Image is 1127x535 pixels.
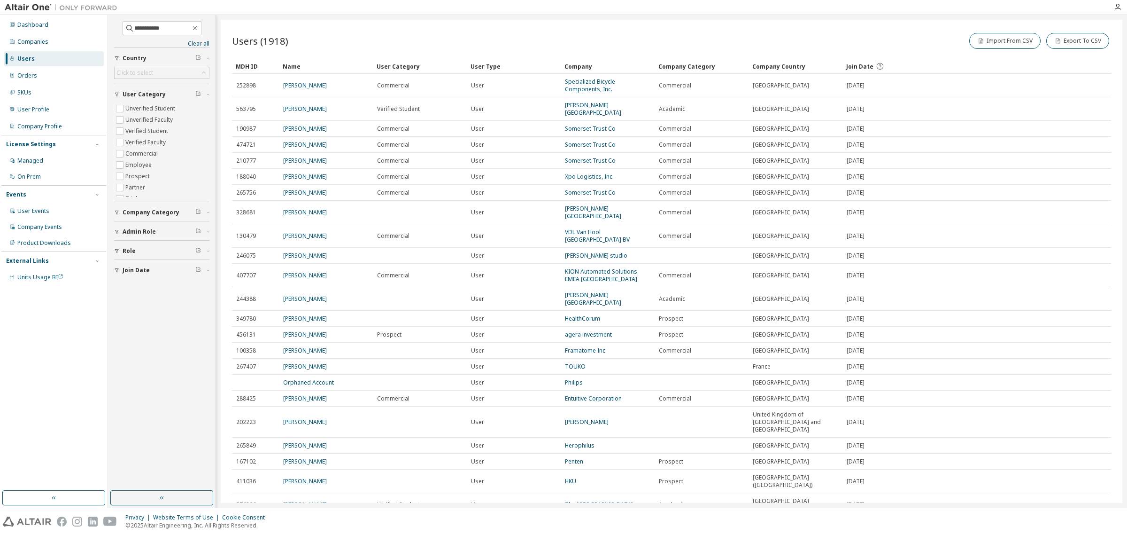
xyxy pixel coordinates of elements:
div: User Profile [17,106,49,113]
div: Cookie Consent [222,514,270,521]
a: [PERSON_NAME] [283,315,327,323]
span: [DATE] [847,395,865,402]
a: [PERSON_NAME] [283,457,327,465]
span: 407707 [236,272,256,279]
span: [DATE] [847,173,865,181]
a: VDL Van Hool [GEOGRAPHIC_DATA] BV [565,228,630,244]
div: Product Downloads [17,239,71,247]
span: Commercial [377,189,409,197]
span: 288425 [236,395,256,402]
span: Commercial [659,125,691,133]
a: [PERSON_NAME] [283,157,327,165]
button: Company Category [114,202,209,223]
a: [PERSON_NAME] [283,105,327,113]
a: [PERSON_NAME] [283,173,327,181]
button: Join Date [114,260,209,281]
span: 244388 [236,295,256,303]
span: User [471,395,484,402]
div: Orders [17,72,37,79]
button: Country [114,48,209,69]
span: User Category [123,91,166,98]
span: Commercial [659,272,691,279]
span: [DATE] [847,141,865,149]
span: [GEOGRAPHIC_DATA] ([GEOGRAPHIC_DATA]) [753,474,838,489]
span: [GEOGRAPHIC_DATA] [753,295,809,303]
span: Commercial [377,173,409,181]
span: [DATE] [847,189,865,197]
span: User [471,478,484,485]
a: [PERSON_NAME] [283,252,327,260]
span: User [471,125,484,133]
a: [PERSON_NAME] [283,330,327,338]
a: [PERSON_NAME] [283,125,327,133]
div: Company [564,59,651,74]
div: Users [17,55,35,63]
span: [DATE] [847,252,865,260]
span: User [471,141,484,149]
span: Verified Student [377,501,420,509]
span: 411036 [236,478,256,485]
span: [DATE] [847,157,865,165]
span: 265849 [236,442,256,449]
span: Company Category [123,209,179,216]
span: Clear filter [195,267,201,274]
img: facebook.svg [57,517,67,527]
span: France [753,363,771,370]
div: Click to select [115,67,209,79]
span: User [471,157,484,165]
span: Commercial [659,347,691,354]
label: Verified Student [125,126,170,137]
label: Trial [125,193,139,205]
span: Prospect [659,315,683,323]
span: Commercial [659,173,691,181]
span: Verified Student [377,105,420,113]
label: Commercial [125,148,160,159]
span: User [471,105,484,113]
a: TOUKO [565,362,586,370]
span: Commercial [659,157,691,165]
div: Events [6,191,26,198]
span: User [471,501,484,509]
a: Somerset Trust Co [565,141,616,149]
span: User [471,209,484,216]
span: Commercial [377,395,409,402]
span: [GEOGRAPHIC_DATA] ([GEOGRAPHIC_DATA]) [753,497,838,512]
span: Commercial [377,157,409,165]
p: © 2025 Altair Engineering, Inc. All Rights Reserved. [125,521,270,529]
a: [PERSON_NAME] [283,394,327,402]
span: [GEOGRAPHIC_DATA] [753,157,809,165]
span: [DATE] [847,363,865,370]
span: Country [123,55,147,62]
div: User Events [17,207,49,215]
span: [GEOGRAPHIC_DATA] [753,105,809,113]
span: 188040 [236,173,256,181]
span: Commercial [659,82,691,89]
a: Xpo Logistics, Inc. [565,173,614,181]
div: User Category [377,59,463,74]
span: User [471,252,484,260]
span: Join Date [123,267,150,274]
label: Partner [125,182,147,193]
a: agera investment [565,330,612,338]
span: Prospect [659,331,683,338]
span: 202223 [236,418,256,426]
div: Dashboard [17,21,48,29]
span: Commercial [377,272,409,279]
a: HealthCorum [565,315,600,323]
a: [PERSON_NAME] [283,208,327,216]
div: SKUs [17,89,31,96]
a: [PERSON_NAME] [283,501,327,509]
span: Commercial [377,141,409,149]
a: [PERSON_NAME] [283,189,327,197]
span: User [471,189,484,197]
span: User [471,458,484,465]
label: Unverified Student [125,103,177,114]
div: Company Events [17,223,62,231]
span: Academic [659,105,685,113]
span: [GEOGRAPHIC_DATA] [753,82,809,89]
span: Clear filter [195,91,201,98]
span: [GEOGRAPHIC_DATA] [753,209,809,216]
span: [DATE] [847,501,865,509]
span: User [471,363,484,370]
span: Commercial [377,82,409,89]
